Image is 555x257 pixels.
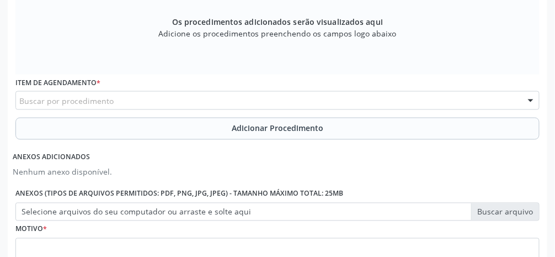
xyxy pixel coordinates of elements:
[13,149,90,166] label: Anexos adicionados
[172,16,383,28] span: Os procedimentos adicionados serão visualizados aqui
[13,166,112,178] p: Nenhum anexo disponível.
[15,75,100,92] label: Item de agendamento
[15,186,343,203] label: Anexos (Tipos de arquivos permitidos: PDF, PNG, JPG, JPEG) - Tamanho máximo total: 25MB
[19,95,114,107] span: Buscar por procedimento
[159,28,397,39] span: Adicione os procedimentos preenchendo os campos logo abaixo
[15,118,540,140] button: Adicionar Procedimento
[15,221,47,238] label: Motivo
[232,123,323,134] span: Adicionar Procedimento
